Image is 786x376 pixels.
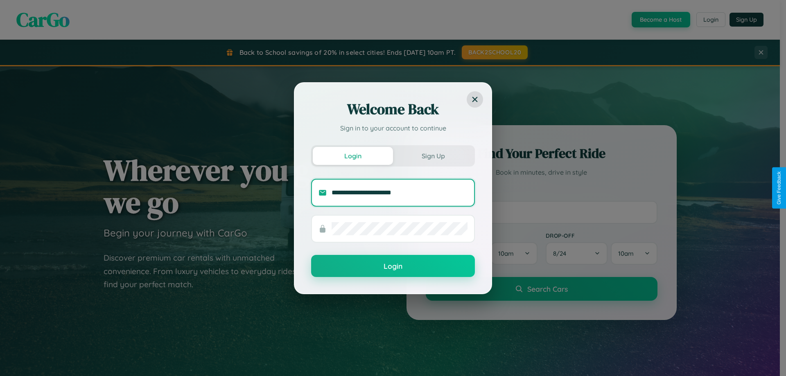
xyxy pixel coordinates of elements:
[776,171,782,205] div: Give Feedback
[311,99,475,119] h2: Welcome Back
[311,255,475,277] button: Login
[393,147,473,165] button: Sign Up
[311,123,475,133] p: Sign in to your account to continue
[313,147,393,165] button: Login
